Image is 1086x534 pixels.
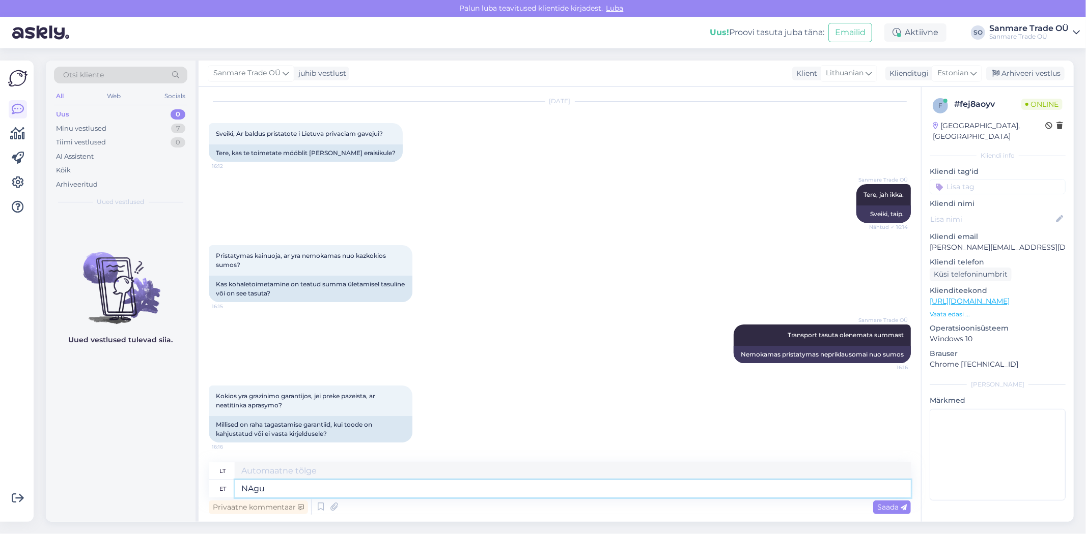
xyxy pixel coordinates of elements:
p: Klienditeekond [930,285,1066,296]
p: Windows 10 [930,334,1066,344]
div: 0 [171,109,185,120]
p: Uued vestlused tulevad siia. [69,335,173,345]
p: Brauser [930,348,1066,359]
span: Pristatymas kainuoja, ar yra nemokamas nuo kazkokios sumos? [216,252,387,269]
div: juhib vestlust [294,68,346,79]
div: Arhiveeritud [56,180,98,190]
div: Klienditugi [885,68,929,79]
span: Uued vestlused [97,197,145,206]
span: Nähtud ✓ 16:14 [869,223,908,231]
span: 16:15 [212,303,250,310]
div: Privaatne kommentaar [209,500,308,514]
span: Transport tasuta olenemata summast [788,331,904,339]
div: 7 [171,124,185,134]
div: # fej8aoyv [954,98,1021,110]
span: 16:12 [212,162,250,170]
div: [GEOGRAPHIC_DATA], [GEOGRAPHIC_DATA] [933,121,1045,142]
div: Nemokamas pristatymas nepriklausomai nuo sumos [734,346,911,363]
div: Sanmare Trade OÜ [989,33,1069,41]
span: Kokios yra grazinimo garantijos, jei preke pazeista, ar neatitinka aprasymo? [216,392,377,409]
input: Lisa nimi [930,214,1054,225]
span: Luba [603,4,627,13]
p: Kliendi telefon [930,257,1066,268]
div: Minu vestlused [56,124,106,134]
button: Emailid [828,23,872,42]
span: Tere, jah ikka. [864,191,904,198]
span: Sanmare Trade OÜ [213,68,281,79]
p: Kliendi nimi [930,198,1066,209]
span: 16:16 [870,364,908,371]
textarea: NAgu [235,480,911,497]
span: Otsi kliente [63,70,104,80]
div: Uus [56,109,69,120]
div: [PERSON_NAME] [930,380,1066,389]
input: Lisa tag [930,179,1066,194]
div: Web [105,90,123,103]
span: Sveiki, Ar baldus pristatote i Lietuva privaciam gavejui? [216,130,383,137]
p: [PERSON_NAME][EMAIL_ADDRESS][DOMAIN_NAME] [930,242,1066,253]
span: Sanmare Trade OÜ [858,176,908,184]
div: Sveiki, taip. [856,205,911,223]
div: Socials [162,90,187,103]
a: [URL][DOMAIN_NAME] [930,296,1010,306]
p: Chrome [TECHNICAL_ID] [930,359,1066,370]
div: SO [971,25,985,40]
div: Kõik [56,165,71,175]
div: lt [220,462,226,480]
div: Tere, kas te toimetate mööblit [PERSON_NAME] eraisikule? [209,144,403,162]
img: Askly Logo [8,69,27,88]
b: Uus! [710,27,729,37]
div: Tiimi vestlused [56,137,106,147]
div: 0 [171,137,185,147]
p: Operatsioonisüsteem [930,323,1066,334]
div: Küsi telefoninumbrit [930,268,1012,281]
p: Kliendi tag'id [930,166,1066,177]
span: f [938,102,942,109]
div: Millised on raha tagastamise garantiid, kui toode on kahjustatud või ei vasta kirjeldusele? [209,416,412,442]
p: Vaata edasi ... [930,310,1066,319]
div: Aktiivne [884,23,946,42]
div: Sanmare Trade OÜ [989,24,1069,33]
div: Arhiveeri vestlus [986,67,1065,80]
p: Märkmed [930,395,1066,406]
div: Kliendi info [930,151,1066,160]
div: AI Assistent [56,152,94,162]
span: Lithuanian [826,68,864,79]
span: Estonian [937,68,968,79]
img: No chats [46,234,196,325]
a: Sanmare Trade OÜSanmare Trade OÜ [989,24,1080,41]
p: Kliendi email [930,231,1066,242]
div: [DATE] [209,97,911,106]
span: Saada [877,502,907,512]
div: Proovi tasuta juba täna: [710,26,824,39]
div: All [54,90,66,103]
div: Kas kohaletoimetamine on teatud summa ületamisel tasuline või on see tasuta? [209,276,412,302]
span: Sanmare Trade OÜ [858,316,908,324]
div: et [219,480,226,497]
div: Klient [792,68,817,79]
span: Online [1021,99,1063,110]
span: 16:16 [212,443,250,451]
